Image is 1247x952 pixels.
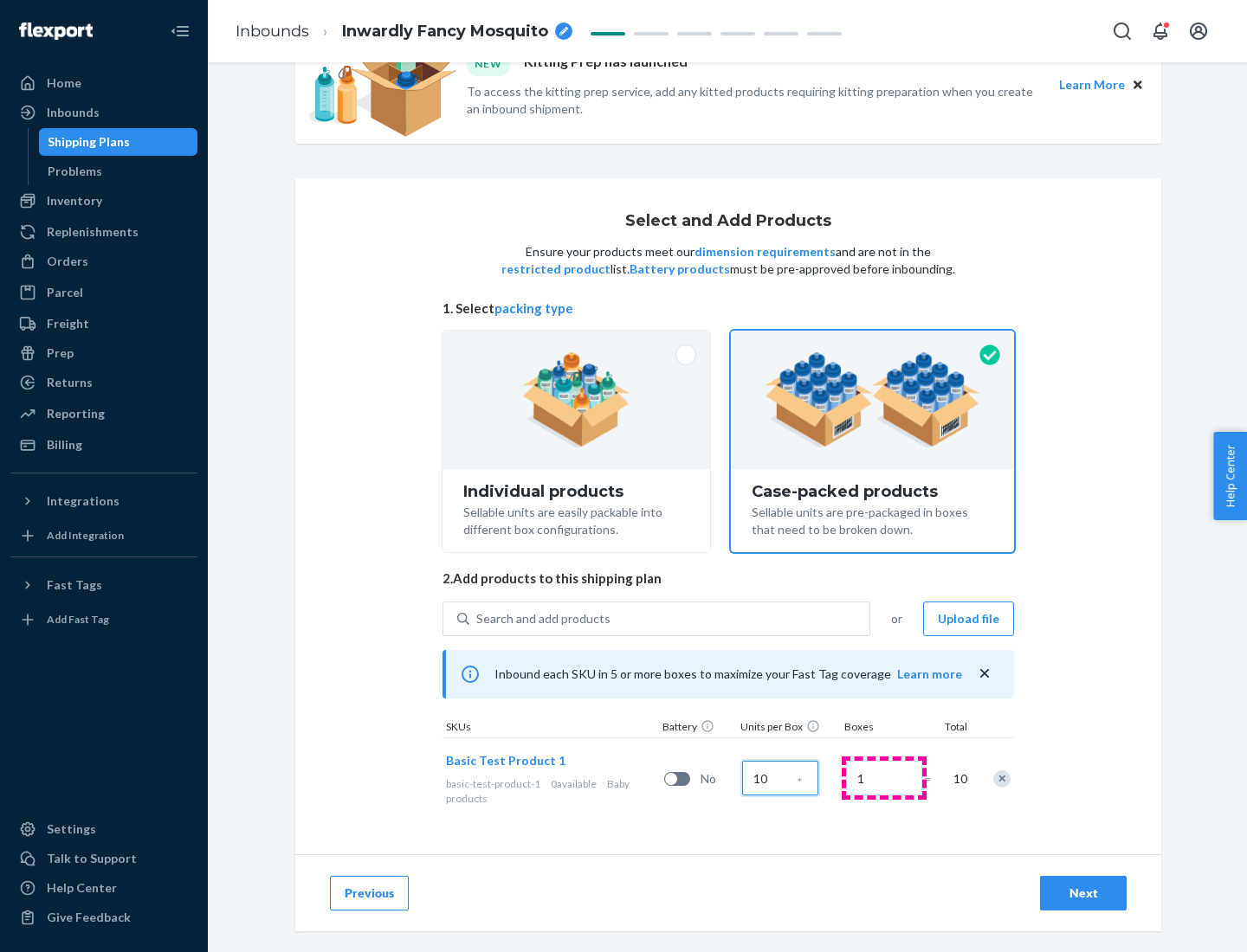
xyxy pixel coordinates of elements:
div: Parcel [47,284,83,301]
a: Inbounds [10,99,197,126]
div: Battery [659,719,737,737]
div: Case-packed products [752,483,993,500]
button: Previous [330,876,409,910]
a: Replenishments [10,218,197,246]
button: Integrations [10,487,197,515]
span: 2. Add products to this shipping plan [443,569,1014,588]
a: Reporting [10,400,197,428]
a: Parcel [10,279,197,306]
button: dimension requirements [695,243,836,261]
div: Sellable units are easily packable into different box configurations. [463,500,689,538]
button: Battery products [630,261,730,278]
div: Give Feedback [47,909,131,926]
div: Prep [47,344,74,362]
img: individual-pack.facf35554cb0f1810c75b2bd6df2d64e.png [522,352,630,447]
button: Upload file [923,601,1014,636]
a: Inbounds [236,22,309,41]
div: Integrations [47,492,120,510]
span: 1. Select [443,299,1014,318]
div: Replenishments [47,223,139,241]
span: No [701,770,735,788]
input: Number of boxes [846,761,922,795]
div: Sellable units are pre-packaged in boxes that need to be broken down. [752,500,993,538]
div: SKUs [443,719,659,737]
button: Open account menu [1181,14,1216,48]
a: Billing [10,431,197,459]
span: 0 available [551,777,597,790]
button: Close Navigation [163,14,197,48]
div: Add Fast Tag [47,612,109,627]
input: Case Quantity [742,761,818,795]
a: Inventory [10,187,197,215]
button: Learn more [897,666,962,683]
div: Home [47,74,81,92]
button: Help Center [1213,432,1247,520]
button: restricted product [501,261,611,278]
a: Add Integration [10,522,197,550]
button: Open notifications [1143,14,1178,48]
div: Returns [47,374,93,391]
a: Talk to Support [10,845,197,872]
a: Prep [10,339,197,367]
div: Add Integration [47,528,124,543]
a: Home [10,69,197,97]
img: case-pack.59cecea509d18c883b923b81aeac6d0b.png [765,352,980,447]
div: Units per Box [737,719,841,737]
span: Inwardly Fancy Mosquito [342,21,548,43]
div: Search and add products [476,610,611,627]
div: Inbound each SKU in 5 or more boxes to maximize your Fast Tag coverage [443,650,1014,698]
div: Problems [48,163,102,180]
span: Basic Test Product 1 [446,753,565,768]
div: Billing [47,436,82,453]
button: Fast Tags [10,571,197,599]
img: Flexport logo [19,23,93,40]
button: Close [1128,75,1147,94]
button: Learn More [1059,75,1125,94]
button: packing type [494,299,573,318]
div: Shipping Plans [48,133,130,151]
div: Reporting [47,405,105,422]
a: Shipping Plans [39,128,198,156]
div: Orders [47,253,88,270]
button: Next [1040,876,1127,910]
button: close [976,665,993,683]
span: or [891,610,902,627]
div: Inbounds [47,104,100,121]
div: Boxes [841,719,927,737]
a: Help Center [10,874,197,902]
p: Kitting Prep has launched [524,52,688,75]
p: Ensure your products meet our and are not in the list. must be pre-approved before inbounding. [500,243,957,278]
button: Give Feedback [10,904,197,931]
div: Remove Item [993,770,1011,788]
div: Next [1055,884,1112,902]
a: Settings [10,815,197,843]
a: Freight [10,310,197,338]
p: To access the kitting prep service, add any kitted products requiring kitting preparation when yo... [467,83,1043,118]
a: Returns [10,369,197,396]
span: = [924,770,941,788]
div: Fast Tags [47,576,102,594]
div: Inventory [47,192,102,209]
a: Orders [10,248,197,275]
div: Settings [47,820,96,838]
div: Individual products [463,483,689,500]
div: Freight [47,315,89,332]
div: NEW [467,52,510,75]
div: Help Center [47,879,117,897]
span: 10 [950,770,967,788]
button: Open Search Box [1105,14,1140,48]
h1: Select and Add Products [625,213,831,230]
div: Talk to Support [47,850,137,867]
div: Baby products [446,776,657,806]
a: Add Fast Tag [10,606,197,634]
div: Total [927,719,971,737]
a: Problems [39,158,198,185]
span: basic-test-product-1 [446,777,540,790]
button: Basic Test Product 1 [446,752,565,769]
ol: breadcrumbs [222,6,586,57]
